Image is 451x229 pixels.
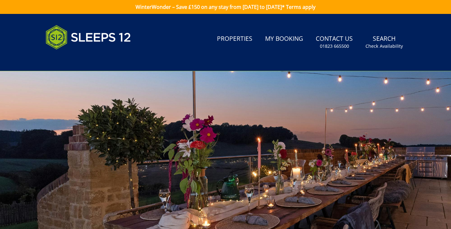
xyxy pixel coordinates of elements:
[320,43,349,49] small: 01823 665500
[214,32,255,46] a: Properties
[365,43,403,49] small: Check Availability
[363,32,405,53] a: SearchCheck Availability
[313,32,355,53] a: Contact Us01823 665500
[46,22,131,53] img: Sleeps 12
[263,32,306,46] a: My Booking
[42,57,109,62] iframe: Customer reviews powered by Trustpilot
